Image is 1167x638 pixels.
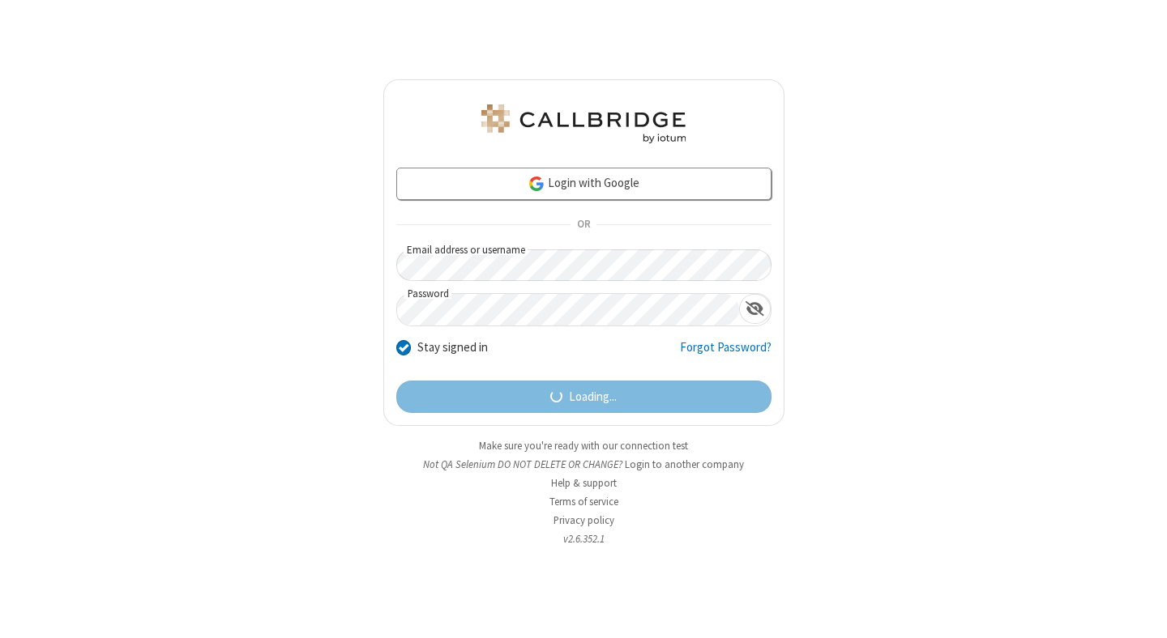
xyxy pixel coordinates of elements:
[549,495,618,508] a: Terms of service
[397,294,739,325] input: Password
[528,175,545,193] img: google-icon.png
[478,104,689,143] img: QA Selenium DO NOT DELETE OR CHANGE
[554,513,614,527] a: Privacy policy
[417,338,488,357] label: Stay signed in
[383,457,784,472] li: Not QA Selenium DO NOT DELETE OR CHANGE?
[396,168,772,200] a: Login with Google
[396,249,772,281] input: Email address or username
[479,439,688,453] a: Make sure you're ready with our connection test
[383,531,784,547] li: v2.6.352.1
[551,476,617,490] a: Help & support
[625,457,744,472] button: Login to another company
[396,381,772,413] button: Loading...
[569,388,617,406] span: Loading...
[739,294,771,324] div: Show password
[571,214,596,236] span: OR
[680,338,772,369] a: Forgot Password?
